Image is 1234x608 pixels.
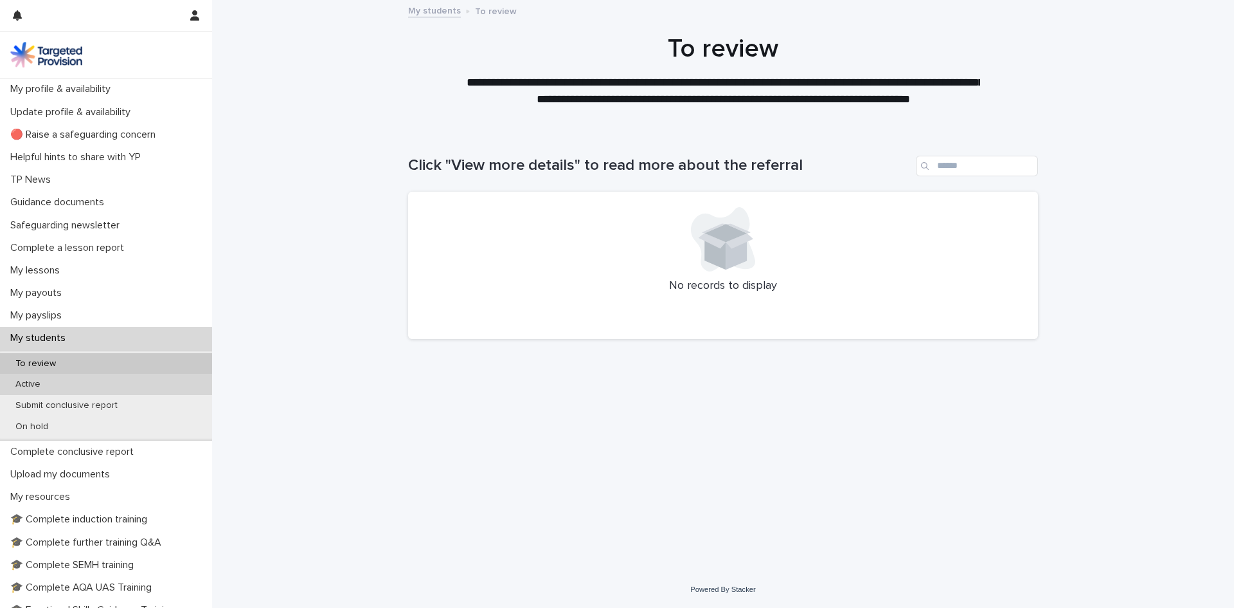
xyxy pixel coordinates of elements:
[5,287,72,299] p: My payouts
[916,156,1038,176] input: Search
[5,106,141,118] p: Update profile & availability
[690,585,755,593] a: Powered By Stacker
[5,309,72,322] p: My payslips
[5,468,120,481] p: Upload my documents
[408,3,461,17] a: My students
[10,42,82,68] img: M5nRWzHhSzIhMunXDL62
[5,513,157,526] p: 🎓 Complete induction training
[5,196,114,208] p: Guidance documents
[5,264,70,277] p: My lessons
[5,174,61,186] p: TP News
[5,582,162,594] p: 🎓 Complete AQA UAS Training
[408,156,911,175] h1: Click "View more details" to read more about the referral
[5,219,130,232] p: Safeguarding newsletter
[5,358,66,369] p: To review
[5,379,51,390] p: Active
[5,242,134,254] p: Complete a lesson report
[5,400,128,411] p: Submit conclusive report
[5,151,151,163] p: Helpful hints to share with YP
[475,3,517,17] p: To review
[5,537,172,549] p: 🎓 Complete further training Q&A
[5,559,144,571] p: 🎓 Complete SEMH training
[5,83,121,95] p: My profile & availability
[5,332,76,344] p: My students
[408,33,1038,64] h1: To review
[5,446,144,458] p: Complete conclusive report
[424,279,1023,293] p: No records to display
[5,491,80,503] p: My resources
[5,129,166,141] p: 🔴 Raise a safeguarding concern
[5,421,58,432] p: On hold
